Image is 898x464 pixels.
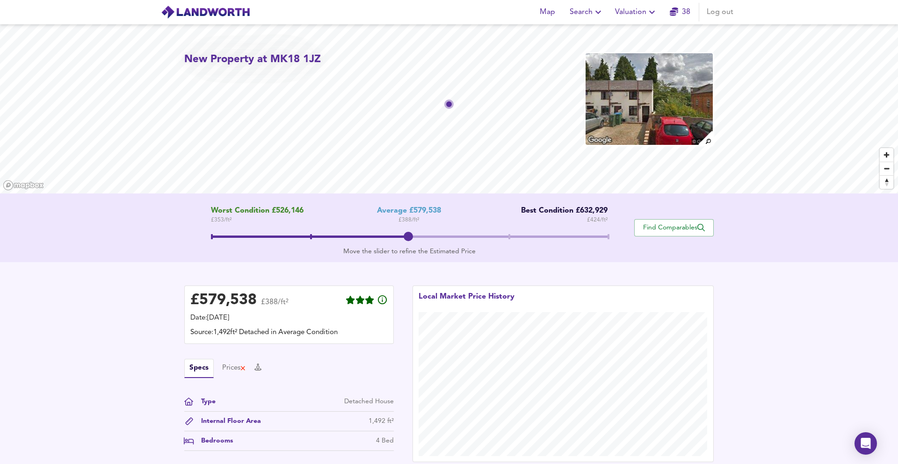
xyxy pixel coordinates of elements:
[585,52,714,146] img: property
[615,6,658,19] span: Valuation
[194,397,216,407] div: Type
[665,3,695,21] button: 38
[190,293,257,307] div: £ 579,538
[376,436,394,446] div: 4 Bed
[566,3,608,21] button: Search
[184,359,214,378] button: Specs
[880,148,893,162] button: Zoom in
[161,5,250,19] img: logo
[697,130,714,146] img: search
[261,299,289,312] span: £388/ft²
[194,416,261,426] div: Internal Floor Area
[377,207,441,215] div: Average £579,538
[703,3,737,21] button: Log out
[3,180,44,191] a: Mapbox homepage
[532,3,562,21] button: Map
[880,162,893,175] button: Zoom out
[670,6,690,19] a: 38
[369,416,394,426] div: 1,492 ft²
[211,247,608,256] div: Move the slider to refine the Estimated Price
[514,207,608,215] div: Best Condition £632,929
[611,3,661,21] button: Valuation
[190,328,388,338] div: Source: 1,492ft² Detached in Average Condition
[536,6,558,19] span: Map
[855,432,877,455] div: Open Intercom Messenger
[587,215,608,225] span: £ 424 / ft²
[419,292,514,312] div: Local Market Price History
[222,363,246,373] button: Prices
[880,175,893,189] button: Reset bearing to north
[194,436,233,446] div: Bedrooms
[398,215,419,225] span: £ 388 / ft²
[634,219,714,236] button: Find Comparables
[211,207,304,215] span: Worst Condition £526,146
[639,223,709,232] span: Find Comparables
[707,6,733,19] span: Log out
[211,215,304,225] span: £ 353 / ft²
[190,313,388,323] div: Date: [DATE]
[184,52,321,67] h2: New Property at MK18 1JZ
[880,176,893,189] span: Reset bearing to north
[570,6,604,19] span: Search
[344,397,394,407] div: Detached House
